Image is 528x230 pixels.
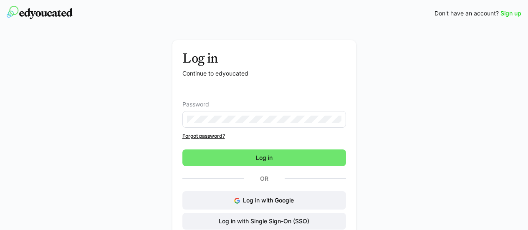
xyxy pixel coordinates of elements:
[182,101,209,108] span: Password
[182,149,346,166] button: Log in
[182,50,346,66] h3: Log in
[182,69,346,78] p: Continue to edyoucated
[243,197,294,204] span: Log in with Google
[244,173,285,185] p: Or
[255,154,274,162] span: Log in
[182,213,346,230] button: Log in with Single Sign-On (SSO)
[182,191,346,210] button: Log in with Google
[7,6,73,19] img: edyoucated
[500,9,521,18] a: Sign up
[435,9,499,18] span: Don't have an account?
[182,133,346,139] a: Forgot password?
[217,217,311,225] span: Log in with Single Sign-On (SSO)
